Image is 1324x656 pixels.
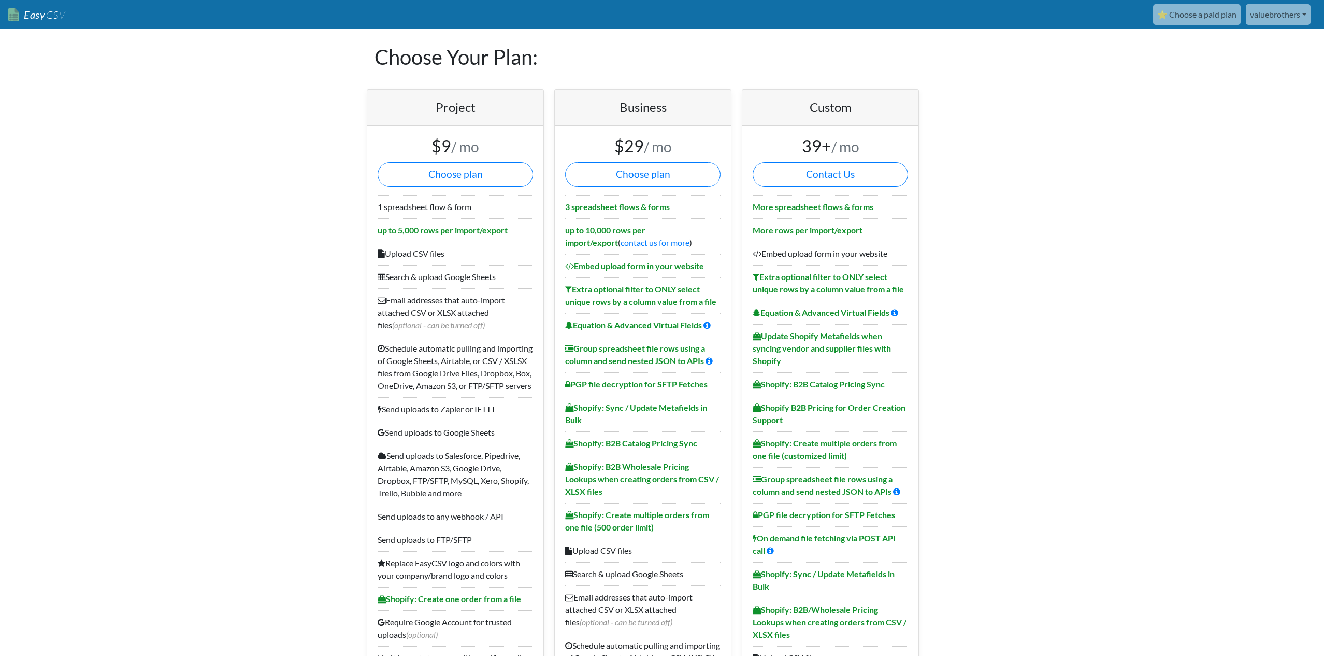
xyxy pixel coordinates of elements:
li: 1 spreadsheet flow & form [378,195,533,218]
h3: 39+ [753,136,908,156]
a: ⭐ Choose a paid plan [1153,4,1241,25]
small: / mo [451,138,479,156]
b: Equation & Advanced Virtual Fields [753,308,889,317]
b: up to 5,000 rows per import/export [378,225,508,235]
li: Embed upload form in your website [753,242,908,265]
b: up to 10,000 rows per import/export [565,225,645,247]
b: Shopify: Create multiple orders from one file (customized limit) [753,438,897,460]
b: Equation & Advanced Virtual Fields [565,320,702,330]
li: Send uploads to any webhook / API [378,505,533,528]
span: (optional - can be turned off) [580,617,672,627]
b: More spreadsheet flows & forms [753,202,873,212]
a: valuebrothers [1246,4,1311,25]
li: Require Google Account for trusted uploads [378,610,533,646]
a: contact us for more [621,238,689,247]
li: Upload CSV files [378,242,533,265]
b: 3 spreadsheet flows & forms [565,202,670,212]
button: Choose plan [565,162,721,187]
h3: $29 [565,136,721,156]
b: Extra optional filter to ONLY select unique rows by a column value from a file [753,272,904,294]
b: Shopify B2B Pricing for Order Creation Support [753,402,905,425]
button: Choose plan [378,162,533,187]
h4: Project [378,100,533,115]
li: Send uploads to FTP/SFTP [378,528,533,551]
li: Search & upload Google Sheets [378,265,533,288]
b: On demand file fetching via POST API call [753,533,896,555]
small: / mo [831,138,859,156]
span: CSV [45,8,65,21]
li: Schedule automatic pulling and importing of Google Sheets, Airtable, or CSV / XSLSX files from Go... [378,337,533,397]
h4: Business [565,100,721,115]
b: Shopify: B2B Wholesale Pricing Lookups when creating orders from CSV / XLSX files [565,462,719,496]
a: Contact Us [753,162,908,187]
li: Send uploads to Zapier or IFTTT [378,397,533,421]
b: More rows per import/export [753,225,862,235]
h3: $9 [378,136,533,156]
b: Update Shopify Metafields when syncing vendor and supplier files with Shopify [753,331,891,366]
h4: Custom [753,100,908,115]
b: Shopify: Sync / Update Metafields in Bulk [753,569,895,591]
b: Group spreadsheet file rows using a column and send nested JSON to APIs [565,343,705,366]
b: Shopify: B2B Catalog Pricing Sync [753,379,885,389]
li: Send uploads to Google Sheets [378,421,533,444]
b: Extra optional filter to ONLY select unique rows by a column value from a file [565,284,716,306]
b: Shopify: B2B/Wholesale Pricing Lookups when creating orders from CSV / XLSX files [753,605,906,639]
b: Shopify: Create multiple orders from one file (500 order limit) [565,510,709,532]
span: (optional - can be turned off) [392,320,485,330]
iframe: chat widget [1280,615,1314,646]
li: Send uploads to Salesforce, Pipedrive, Airtable, Amazon S3, Google Drive, Dropbox, FTP/SFTP, MySQ... [378,444,533,505]
li: Email addresses that auto-import attached CSV or XLSX attached files [565,585,721,634]
span: (optional) [406,630,438,639]
b: PGP file decryption for SFTP Fetches [565,379,708,389]
li: Search & upload Google Sheets [565,562,721,585]
h1: Choose Your Plan: [375,29,949,85]
b: Shopify: B2B Catalog Pricing Sync [565,438,697,448]
li: ( ) [565,218,721,254]
b: PGP file decryption for SFTP Fetches [753,510,895,520]
b: Shopify: Create one order from a file [378,594,521,604]
a: EasyCSV [8,4,65,25]
b: Embed upload form in your website [565,261,704,271]
small: / mo [644,138,672,156]
li: Replace EasyCSV logo and colors with your company/brand logo and colors [378,551,533,587]
b: Group spreadsheet file rows using a column and send nested JSON to APIs [753,474,893,496]
li: Email addresses that auto-import attached CSV or XLSX attached files [378,288,533,337]
li: Upload CSV files [565,539,721,562]
b: Shopify: Sync / Update Metafields in Bulk [565,402,707,425]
